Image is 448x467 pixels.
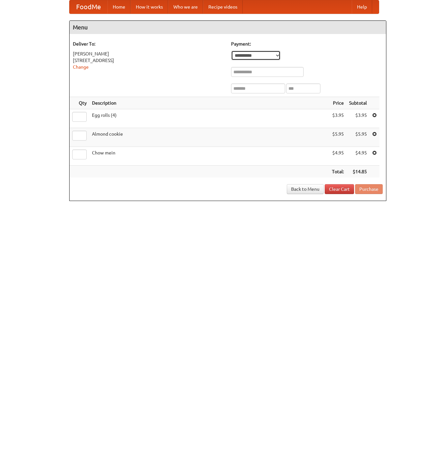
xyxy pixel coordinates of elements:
td: Chow mein [89,147,329,166]
a: Who we are [168,0,203,14]
h5: Payment: [231,41,383,47]
a: Home [107,0,131,14]
div: [PERSON_NAME] [73,50,224,57]
a: FoodMe [70,0,107,14]
a: Help [352,0,372,14]
th: Total: [329,166,346,178]
td: $5.95 [329,128,346,147]
td: $3.95 [346,109,370,128]
a: How it works [131,0,168,14]
td: Almond cookie [89,128,329,147]
td: $5.95 [346,128,370,147]
a: Recipe videos [203,0,243,14]
td: $3.95 [329,109,346,128]
a: Clear Cart [325,184,354,194]
th: Subtotal [346,97,370,109]
td: $4.95 [346,147,370,166]
td: $4.95 [329,147,346,166]
th: Description [89,97,329,109]
td: Egg rolls (4) [89,109,329,128]
h5: Deliver To: [73,41,224,47]
a: Change [73,64,89,70]
button: Purchase [355,184,383,194]
div: [STREET_ADDRESS] [73,57,224,64]
th: Price [329,97,346,109]
a: Back to Menu [287,184,324,194]
th: Qty [70,97,89,109]
th: $14.85 [346,166,370,178]
h4: Menu [70,21,386,34]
